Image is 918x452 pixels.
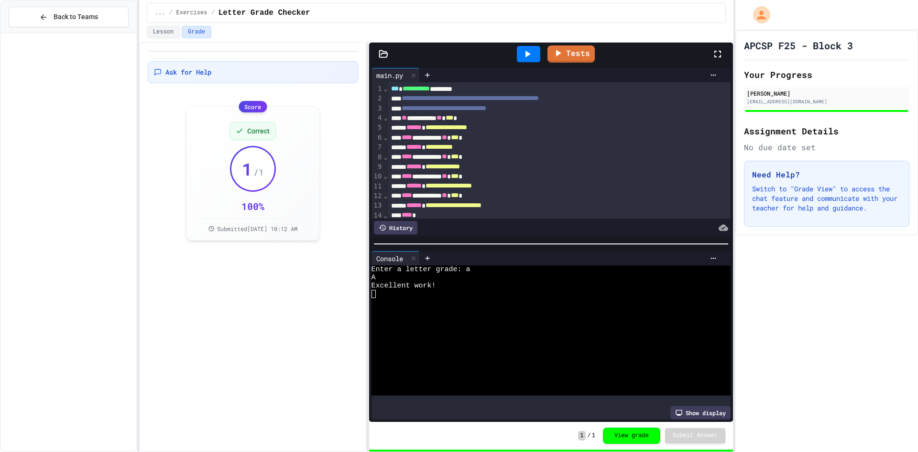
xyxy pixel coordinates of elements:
iframe: chat widget [878,414,908,442]
span: Correct [247,126,270,136]
span: Enter a letter grade: a [372,265,470,274]
span: Submitted [DATE] 10:12 AM [217,225,297,232]
span: Fold line [383,192,388,199]
span: ... [155,9,165,17]
span: / [588,432,591,440]
div: 100 % [241,199,264,213]
span: Fold line [383,153,388,161]
div: 10 [372,172,383,181]
div: 11 [372,182,383,191]
span: / [211,9,214,17]
span: / [169,9,172,17]
div: 6 [372,133,383,143]
span: 1 [242,159,252,178]
span: Fold line [383,172,388,180]
div: main.py [372,70,408,80]
span: A [372,274,376,282]
div: Console [372,251,420,265]
h3: Need Help? [752,169,901,180]
div: 12 [372,191,383,201]
div: 13 [372,201,383,210]
div: 9 [372,162,383,172]
p: Switch to "Grade View" to access the chat feature and communicate with your teacher for help and ... [752,184,901,213]
span: Fold line [383,133,388,141]
span: 1 [592,432,595,440]
button: Submit Answer [665,428,725,443]
div: Show display [670,406,731,419]
iframe: chat widget [839,372,908,413]
div: My Account [743,4,773,26]
button: Grade [182,26,211,38]
div: 2 [372,94,383,103]
span: Fold line [383,211,388,219]
button: View grade [603,428,660,444]
span: Ask for Help [165,67,211,77]
span: Back to Teams [54,12,98,22]
div: [EMAIL_ADDRESS][DOMAIN_NAME] [747,98,907,105]
div: 4 [372,113,383,123]
a: Tests [547,45,595,63]
h2: Your Progress [744,68,909,81]
button: Back to Teams [9,7,129,27]
div: 14 [372,211,383,220]
button: Lesson [147,26,180,38]
span: Fold line [383,85,388,92]
div: 8 [372,153,383,162]
div: 5 [372,123,383,132]
div: 7 [372,143,383,152]
span: Exercises [176,9,208,17]
div: main.py [372,68,420,82]
div: No due date set [744,142,909,153]
span: Excellent work! [372,282,436,290]
div: History [374,221,417,234]
h1: APCSP F25 - Block 3 [744,39,853,52]
h2: Assignment Details [744,124,909,138]
div: [PERSON_NAME] [747,89,907,98]
div: Console [372,254,408,264]
div: 3 [372,104,383,113]
div: 1 [372,84,383,94]
div: Score [239,101,267,112]
span: Fold line [383,114,388,121]
span: Letter Grade Checker [219,7,310,19]
span: / 1 [253,165,264,179]
span: 1 [578,431,585,441]
span: Submit Answer [673,432,718,440]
